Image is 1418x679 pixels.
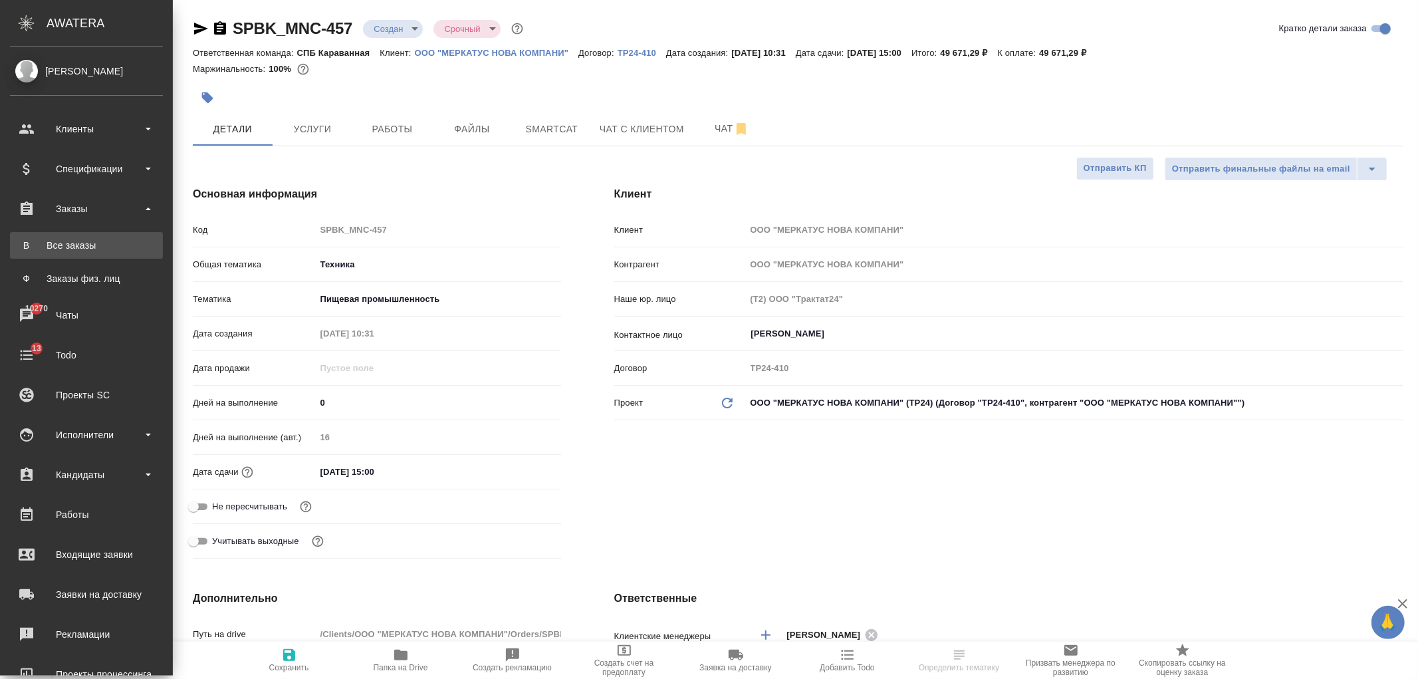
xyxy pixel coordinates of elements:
[618,47,666,58] a: ТР24-410
[3,339,170,372] a: 13Todo
[3,578,170,611] a: Заявки на доставку
[193,327,316,340] p: Дата создания
[17,302,56,315] span: 10270
[457,642,568,679] button: Создать рекламацию
[746,289,1403,309] input: Пустое поле
[614,362,746,375] p: Договор
[415,47,579,58] a: ООО "МЕРКАТУС НОВА КОМПАНИ"
[1165,157,1358,181] button: Отправить финальные файлы на email
[10,159,163,179] div: Спецификации
[699,663,771,672] span: Заявка на доставку
[941,48,998,58] p: 49 671,29 ₽
[440,121,504,138] span: Файлы
[787,626,883,643] div: [PERSON_NAME]
[614,293,746,306] p: Наше юр. лицо
[193,21,209,37] button: Скопировать ссылку для ЯМессенджера
[10,385,163,405] div: Проекты SC
[233,19,352,37] a: SPBK_MNC-457
[193,396,316,410] p: Дней на выполнение
[746,255,1403,274] input: Пустое поле
[10,199,163,219] div: Заказы
[10,265,163,292] a: ФЗаказы физ. лиц
[1165,157,1387,181] div: split button
[440,23,484,35] button: Срочный
[193,223,316,237] p: Код
[193,293,316,306] p: Тематика
[903,642,1015,679] button: Определить тематику
[47,10,173,37] div: AWATERA
[212,500,287,513] span: Не пересчитывать
[1015,642,1127,679] button: Призвать менеджера по развитию
[473,663,552,672] span: Создать рекламацию
[281,121,344,138] span: Услуги
[269,64,295,74] p: 100%
[1039,48,1096,58] p: 49 671,29 ₽
[316,624,561,644] input: Пустое поле
[10,425,163,445] div: Исполнители
[193,628,316,641] p: Путь на drive
[10,345,163,365] div: Todo
[1172,162,1350,177] span: Отправить финальные файлы на email
[911,48,940,58] p: Итого:
[295,61,312,78] button: 0.00 RUB;
[193,362,316,375] p: Дата продажи
[731,48,796,58] p: [DATE] 10:31
[576,658,672,677] span: Создать счет на предоплату
[614,329,746,342] p: Контактное лицо
[193,591,561,607] h4: Дополнительно
[746,220,1403,239] input: Пустое поле
[700,120,764,137] span: Чат
[600,121,684,138] span: Чат с клиентом
[212,21,228,37] button: Скопировать ссылку
[792,642,903,679] button: Добавить Todo
[614,258,746,271] p: Контрагент
[1135,658,1231,677] span: Скопировать ссылку на оценку заказа
[3,618,170,651] a: Рекламации
[212,535,299,548] span: Учитывать выходные
[820,663,874,672] span: Добавить Todo
[233,642,345,679] button: Сохранить
[316,428,561,447] input: Пустое поле
[509,20,526,37] button: Доп статусы указывают на важность/срочность заказа
[239,464,256,481] button: Если добавить услуги и заполнить их объемом, то дата рассчитается автоматически
[345,642,457,679] button: Папка на Drive
[10,305,163,325] div: Чаты
[1023,658,1119,677] span: Призвать менеджера по развитию
[10,465,163,485] div: Кандидаты
[316,358,432,378] input: Пустое поле
[201,121,265,138] span: Детали
[10,232,163,259] a: ВВсе заказы
[17,272,156,285] div: Заказы физ. лиц
[297,48,380,58] p: СПБ Караванная
[297,498,314,515] button: Включи, если не хочешь, чтобы указанная дата сдачи изменилась после переставления заказа в 'Подтв...
[998,48,1040,58] p: К оплате:
[614,186,1403,202] h4: Клиент
[568,642,680,679] button: Создать счет на предоплату
[746,392,1403,414] div: ООО "МЕРКАТУС НОВА КОМПАНИ" (ТР24) (Договор "ТР24-410", контрагент "ООО "МЕРКАТУС НОВА КОМПАНИ"")
[614,630,746,643] p: Клиентские менеджеры
[919,663,999,672] span: Определить тематику
[614,223,746,237] p: Клиент
[614,396,644,410] p: Проект
[316,253,561,276] div: Техника
[10,545,163,565] div: Входящие заявки
[193,466,239,479] p: Дата сдачи
[680,642,792,679] button: Заявка на доставку
[370,23,407,35] button: Создан
[10,119,163,139] div: Клиенты
[618,48,666,58] p: ТР24-410
[1396,333,1399,335] button: Open
[309,533,326,550] button: Выбери, если сб и вс нужно считать рабочими днями для выполнения заказа.
[316,324,432,343] input: Пустое поле
[733,121,749,137] svg: Отписаться
[316,462,432,481] input: ✎ Введи что-нибудь
[666,48,731,58] p: Дата создания:
[1371,606,1405,639] button: 🙏
[433,20,500,38] div: Создан
[1127,642,1239,679] button: Скопировать ссылку на оценку заказа
[520,121,584,138] span: Smartcat
[1076,157,1154,180] button: Отправить КП
[847,48,911,58] p: [DATE] 15:00
[3,538,170,571] a: Входящие заявки
[316,288,561,311] div: Пищевая промышленность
